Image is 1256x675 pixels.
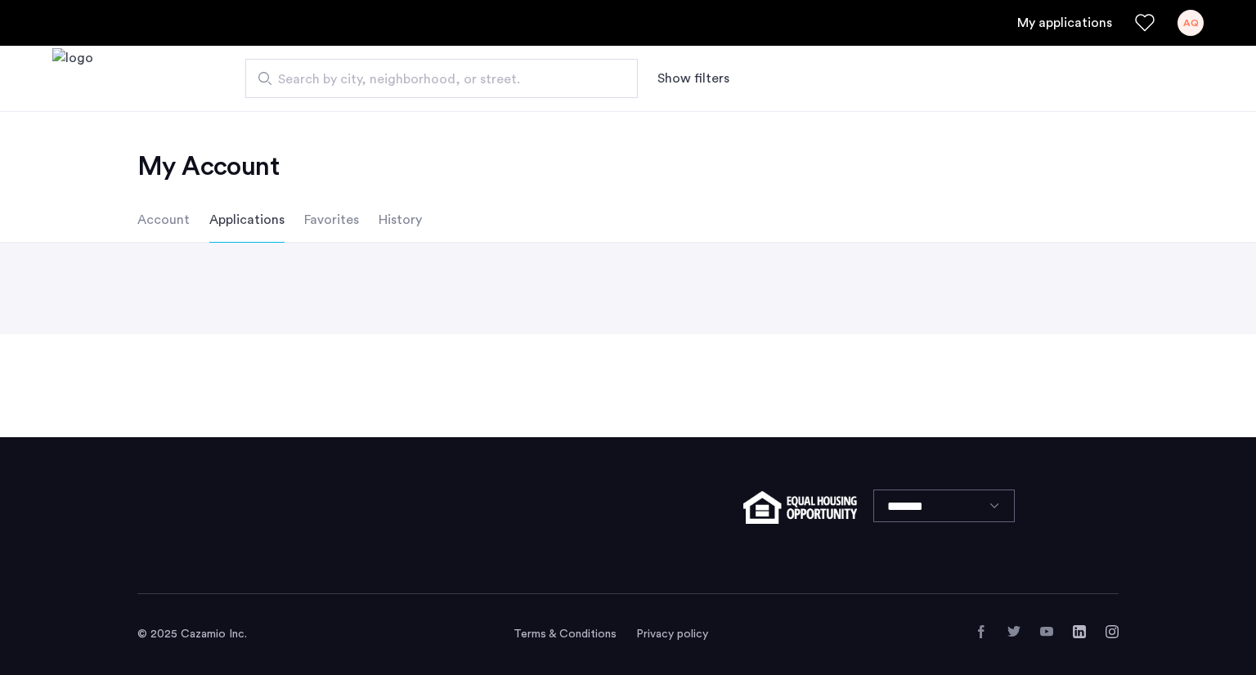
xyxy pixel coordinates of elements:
a: Terms and conditions [514,626,617,642]
h2: My Account [137,150,1119,183]
img: equal-housing.png [743,491,857,524]
a: My application [1017,13,1112,33]
a: Instagram [1106,625,1119,638]
a: Twitter [1007,625,1020,638]
a: Cazamio logo [52,48,93,110]
a: Privacy policy [636,626,708,642]
li: Account [137,197,190,243]
input: Apartment Search [245,59,638,98]
button: Show or hide filters [657,69,729,88]
a: LinkedIn [1073,625,1086,638]
li: Favorites [304,197,359,243]
span: © 2025 Cazamio Inc. [137,628,247,640]
li: Applications [209,197,285,243]
select: Language select [873,489,1015,522]
a: YouTube [1040,625,1053,638]
div: AQ [1177,10,1204,36]
a: Facebook [975,625,988,638]
a: Favorites [1135,13,1155,33]
span: Search by city, neighborhood, or street. [278,69,592,89]
img: logo [52,48,93,110]
li: History [379,197,422,243]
